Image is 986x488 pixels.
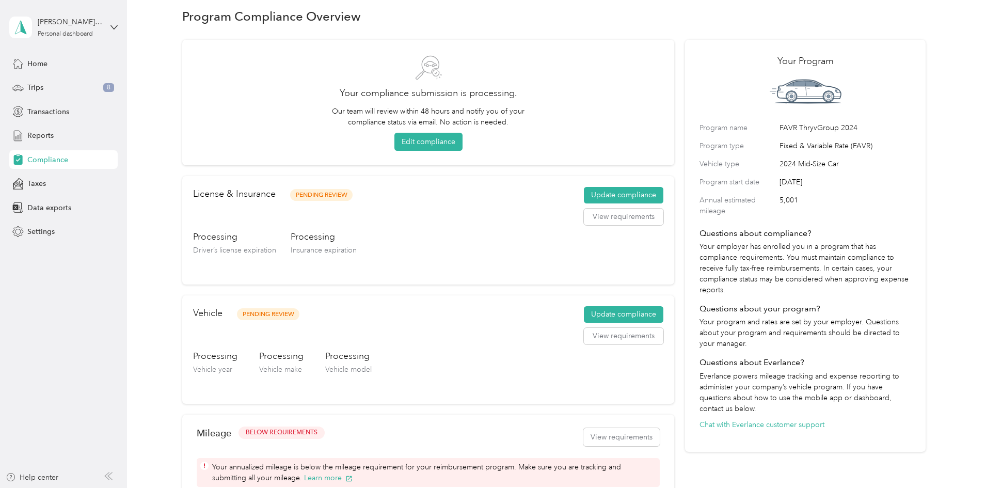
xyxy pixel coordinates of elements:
[197,428,231,438] h2: Mileage
[193,365,232,374] span: Vehicle year
[6,472,58,483] button: Help center
[259,365,302,374] span: Vehicle make
[193,187,276,201] h2: License & Insurance
[237,308,299,320] span: Pending Review
[246,428,317,437] span: BELOW REQUIREMENTS
[27,178,46,189] span: Taxes
[780,122,911,133] span: FAVR ThryvGroup 2024
[238,427,325,439] button: BELOW REQUIREMENTS
[584,187,663,203] button: Update compliance
[699,356,911,369] h4: Questions about Everlance?
[699,159,776,169] label: Vehicle type
[325,365,372,374] span: Vehicle model
[182,11,361,22] h1: Program Compliance Overview
[304,473,353,483] button: Learn more
[780,159,911,169] span: 2024 Mid-Size Car
[291,246,357,255] span: Insurance expiration
[394,133,463,151] button: Edit compliance
[27,154,68,165] span: Compliance
[27,130,54,141] span: Reports
[27,226,55,237] span: Settings
[699,241,911,295] p: Your employer has enrolled you in a program that has compliance requirements. You must maintain c...
[584,209,663,225] button: View requirements
[699,227,911,240] h4: Questions about compliance?
[259,350,304,363] h3: Processing
[193,350,237,363] h3: Processing
[699,419,824,430] button: Chat with Everlance customer support
[193,230,276,243] h3: Processing
[780,177,911,187] span: [DATE]
[27,58,47,69] span: Home
[325,350,372,363] h3: Processing
[780,195,911,216] span: 5,001
[584,306,663,323] button: Update compliance
[780,140,911,151] span: Fixed & Variable Rate (FAVR)
[699,371,911,414] p: Everlance powers mileage tracking and expense reporting to administer your company’s vehicle prog...
[699,195,776,216] label: Annual estimated mileage
[193,306,222,320] h2: Vehicle
[928,430,986,488] iframe: Everlance-gr Chat Button Frame
[103,83,114,92] span: 8
[699,54,911,68] h2: Your Program
[38,17,102,27] div: [PERSON_NAME] AB. [PERSON_NAME]
[699,177,776,187] label: Program start date
[27,106,69,117] span: Transactions
[327,106,530,128] p: Our team will review within 48 hours and notify you of your compliance status via email. No actio...
[699,122,776,133] label: Program name
[584,328,663,344] button: View requirements
[193,246,276,255] span: Driver’s license expiration
[27,82,43,93] span: Trips
[290,189,353,201] span: Pending Review
[291,230,357,243] h3: Processing
[197,86,660,100] h2: Your compliance submission is processing.
[583,428,660,446] button: View requirements
[699,140,776,151] label: Program type
[212,462,656,483] span: Your annualized mileage is below the mileage requirement for your reimbursement program. Make sur...
[699,303,911,315] h4: Questions about your program?
[27,202,71,213] span: Data exports
[699,317,911,349] p: Your program and rates are set by your employer. Questions about your program and requirements sh...
[38,31,93,37] div: Personal dashboard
